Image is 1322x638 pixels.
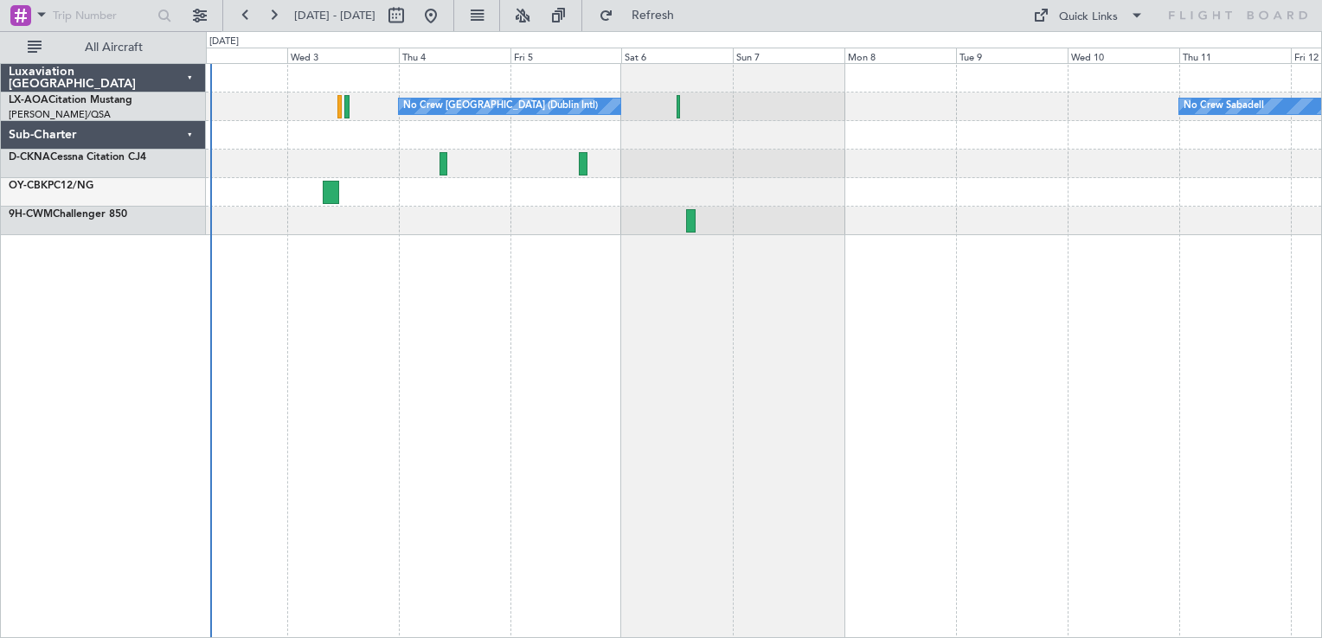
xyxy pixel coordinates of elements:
div: Sat 6 [621,48,733,63]
a: LX-AOACitation Mustang [9,95,132,105]
span: [DATE] - [DATE] [294,8,375,23]
div: [DATE] [209,35,239,49]
div: Wed 10 [1068,48,1179,63]
div: Mon 8 [844,48,956,63]
input: Trip Number [53,3,152,29]
button: Refresh [591,2,695,29]
div: Fri 5 [510,48,622,63]
div: Tue 9 [956,48,1068,63]
div: Thu 4 [399,48,510,63]
div: No Crew Sabadell [1184,93,1264,119]
span: All Aircraft [45,41,183,54]
div: No Crew [GEOGRAPHIC_DATA] (Dublin Intl) [403,93,598,119]
div: Thu 11 [1179,48,1291,63]
div: Wed 3 [287,48,399,63]
a: 9H-CWMChallenger 850 [9,209,127,220]
span: D-CKNA [9,152,50,163]
div: Tue 2 [176,48,287,63]
a: OY-CBKPC12/NG [9,181,93,191]
span: LX-AOA [9,95,48,105]
a: [PERSON_NAME]/QSA [9,108,111,121]
div: Quick Links [1059,9,1118,26]
span: OY-CBK [9,181,48,191]
span: Refresh [617,10,690,22]
div: Sun 7 [733,48,844,63]
button: All Aircraft [19,34,188,61]
button: Quick Links [1024,2,1152,29]
span: 9H-CWM [9,209,53,220]
a: D-CKNACessna Citation CJ4 [9,152,146,163]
